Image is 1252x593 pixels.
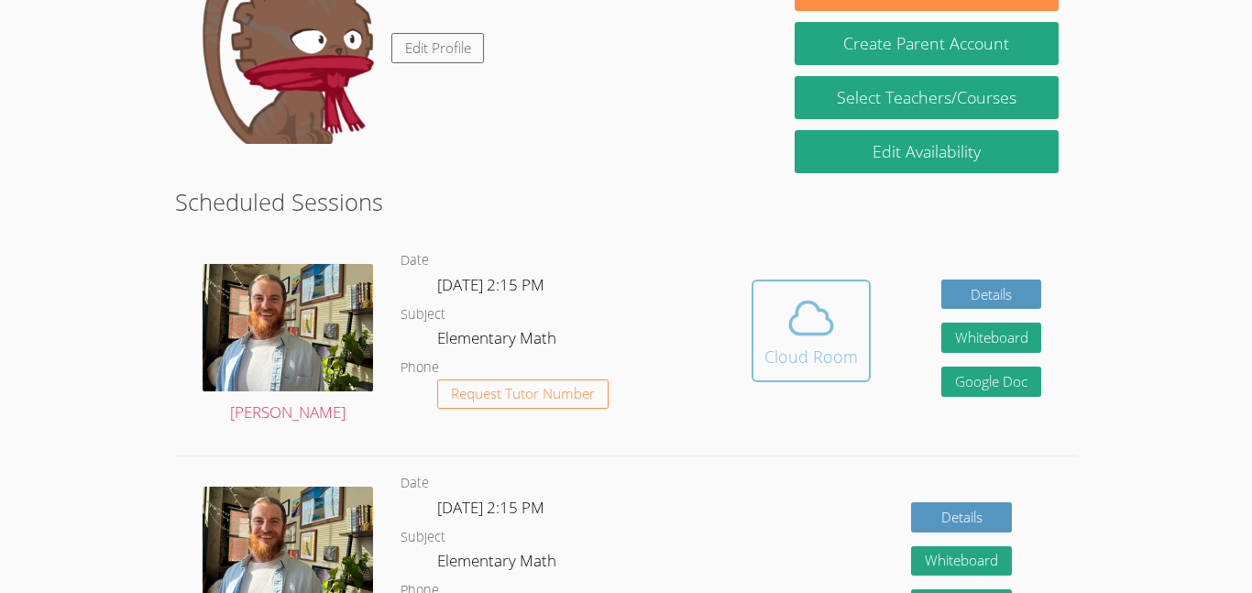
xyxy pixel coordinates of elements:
[401,249,429,272] dt: Date
[764,344,858,369] div: Cloud Room
[437,274,544,295] span: [DATE] 2:15 PM
[203,264,373,426] a: [PERSON_NAME]
[391,33,485,63] a: Edit Profile
[401,472,429,495] dt: Date
[941,367,1042,397] a: Google Doc
[401,526,445,549] dt: Subject
[437,548,560,579] dd: Elementary Math
[941,323,1042,353] button: Whiteboard
[941,280,1042,310] a: Details
[911,502,1012,533] a: Details
[795,22,1059,65] button: Create Parent Account
[795,130,1059,173] a: Edit Availability
[451,387,595,401] span: Request Tutor Number
[911,546,1012,577] button: Whiteboard
[437,325,560,357] dd: Elementary Math
[437,379,609,410] button: Request Tutor Number
[401,357,439,379] dt: Phone
[752,280,871,382] button: Cloud Room
[203,264,373,391] img: Business%20photo.jpg
[175,184,1077,219] h2: Scheduled Sessions
[795,76,1059,119] a: Select Teachers/Courses
[401,303,445,326] dt: Subject
[437,497,544,518] span: [DATE] 2:15 PM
